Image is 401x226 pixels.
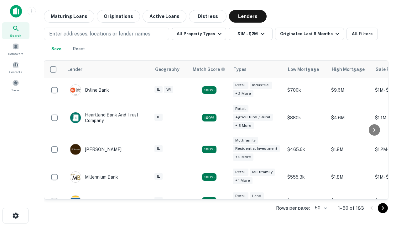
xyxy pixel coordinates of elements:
img: picture [70,196,81,206]
div: Matching Properties: 27, hasApolloMatch: undefined [202,146,216,153]
button: Originations [97,10,140,23]
a: Saved [2,77,29,94]
div: Retail [233,169,248,176]
img: capitalize-icon.png [10,5,22,18]
div: + 2 more [233,153,253,161]
div: Matching Properties: 20, hasApolloMatch: undefined [202,86,216,94]
div: + 3 more [233,122,254,129]
span: Borrowers [8,51,23,56]
div: OLD National Bank [70,195,124,207]
img: picture [70,112,81,123]
div: 50 [312,203,328,213]
th: Geography [151,61,189,78]
div: Matching Properties: 18, hasApolloMatch: undefined [202,197,216,205]
div: Lender [67,66,82,73]
th: Lender [64,61,151,78]
div: IL [154,86,163,93]
td: $715k [284,189,328,213]
div: IL [154,173,163,180]
button: Save your search to get updates of matches that match your search criteria. [46,43,66,55]
div: Matching Properties: 17, hasApolloMatch: undefined [202,114,216,121]
a: Search [2,22,29,39]
div: Multifamily [250,169,275,176]
div: Originated Last 6 Months [280,30,341,38]
th: Low Mortgage [284,61,328,78]
p: Enter addresses, locations or lender names [49,30,150,38]
div: WI [164,86,173,93]
th: High Mortgage [328,61,372,78]
img: picture [70,144,81,155]
div: Agricultural / Rural [233,114,273,121]
th: Capitalize uses an advanced AI algorithm to match your search with the best lender. The match sco... [189,61,230,78]
th: Types [230,61,284,78]
button: Enter addresses, locations or lender names [44,28,169,40]
button: All Filters [346,28,378,40]
button: Go to next page [378,203,388,213]
div: Matching Properties: 16, hasApolloMatch: undefined [202,173,216,181]
td: $4.6M [328,102,372,134]
a: Borrowers [2,40,29,57]
div: + 2 more [233,90,253,97]
button: Reset [69,43,89,55]
div: Land [250,192,264,200]
div: IL [154,145,163,152]
button: Lenders [229,10,267,23]
td: $555.3k [284,165,328,189]
div: Retail [233,192,248,200]
button: All Property Types [172,28,226,40]
div: Capitalize uses an advanced AI algorithm to match your search with the best lender. The match sco... [193,66,225,73]
p: 1–50 of 183 [338,204,364,212]
h6: Match Score [193,66,224,73]
div: Low Mortgage [288,66,319,73]
button: Maturing Loans [44,10,94,23]
div: Types [233,66,247,73]
p: Rows per page: [276,204,310,212]
button: Originated Last 6 Months [275,28,344,40]
div: Retail [233,105,248,112]
button: Distress [189,10,227,23]
td: $1.8M [328,165,372,189]
span: Search [10,33,21,38]
td: $465.6k [284,134,328,165]
td: $700k [284,78,328,102]
span: Contacts [9,69,22,74]
div: Residential Investment [233,145,280,152]
div: [PERSON_NAME] [70,144,122,155]
iframe: Chat Widget [370,176,401,206]
img: picture [70,172,81,182]
div: IL [154,114,163,121]
div: Byline Bank [70,84,109,96]
div: IL [154,197,163,204]
button: Active Loans [143,10,186,23]
td: $1.8M [328,134,372,165]
div: Multifamily [233,137,258,144]
td: $880k [284,102,328,134]
div: + 1 more [233,177,253,184]
td: $4M [328,189,372,213]
button: $1M - $2M [229,28,273,40]
div: Retail [233,82,248,89]
div: Industrial [250,82,272,89]
div: High Mortgage [332,66,365,73]
div: Heartland Bank And Trust Company [70,112,145,123]
a: Contacts [2,59,29,76]
img: picture [70,85,81,95]
div: Millennium Bank [70,171,118,183]
div: Geography [155,66,180,73]
td: $9.6M [328,78,372,102]
span: Saved [11,88,20,93]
